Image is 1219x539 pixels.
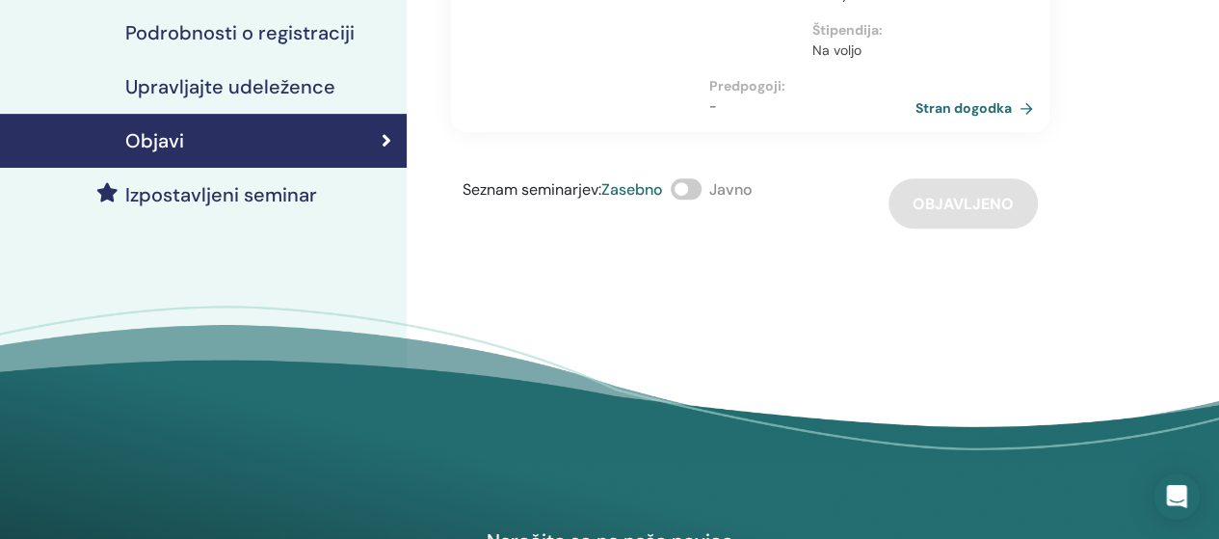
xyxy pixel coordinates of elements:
p: - [708,96,915,117]
h4: Izpostavljeni seminar [125,183,317,206]
span: Seznam seminarjev : [463,179,601,200]
span: Javno [709,179,753,200]
div: Open Intercom Messenger [1153,473,1200,520]
span: Zasebno [601,179,663,200]
p: Štipendija : [812,20,904,40]
p: Predpogoji : [708,76,915,96]
h4: Upravljajte udeležence [125,75,335,98]
p: Na voljo [812,40,904,61]
h4: Podrobnosti o registraciji [125,21,355,44]
a: Stran dogodka [915,94,1041,122]
h4: Objavi [125,129,184,152]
